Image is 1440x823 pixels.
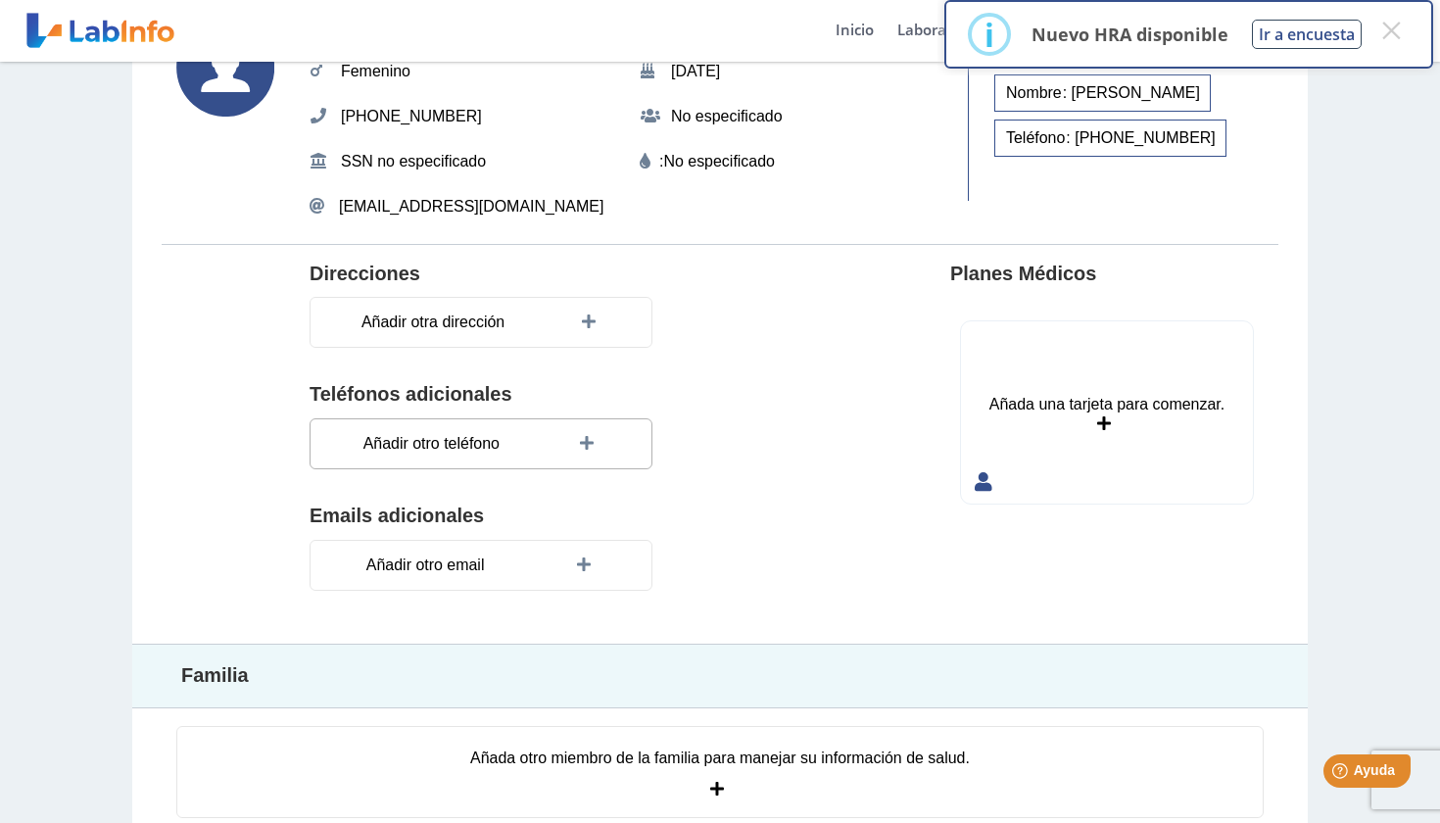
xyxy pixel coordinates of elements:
button: Close this dialog [1373,13,1409,48]
span: Añadir otro teléfono [358,426,505,461]
span: Nombre [1000,75,1068,111]
div: : [PERSON_NAME] [994,74,1211,112]
h4: Emails adicionales [310,505,799,528]
div: i [984,17,994,52]
h4: Teléfonos adicionales [310,383,799,407]
h4: Direcciones [310,263,420,286]
span: Femenino [335,54,416,89]
span: Teléfono [1000,121,1071,156]
span: Añadir otro email [360,548,491,583]
span: [PHONE_NUMBER] [335,99,488,134]
div: : [PHONE_NUMBER] [994,120,1226,157]
span: No especificado [665,99,789,134]
div: Añada una tarjeta para comenzar. [989,393,1224,416]
span: [EMAIL_ADDRESS][DOMAIN_NAME] [339,195,603,218]
h4: Familia [181,664,945,688]
h4: Planes Médicos [950,263,1096,286]
span: Añadir otra dirección [356,305,510,340]
iframe: Help widget launcher [1266,747,1418,801]
span: SSN no especificado [335,144,492,179]
div: : [640,150,950,173]
editable: No especificado [663,150,775,173]
div: Añada otro miembro de la familia para manejar su información de salud. [470,747,970,770]
span: [DATE] [665,54,726,89]
p: Nuevo HRA disponible [1032,23,1228,46]
button: Ir a encuesta [1252,20,1362,49]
